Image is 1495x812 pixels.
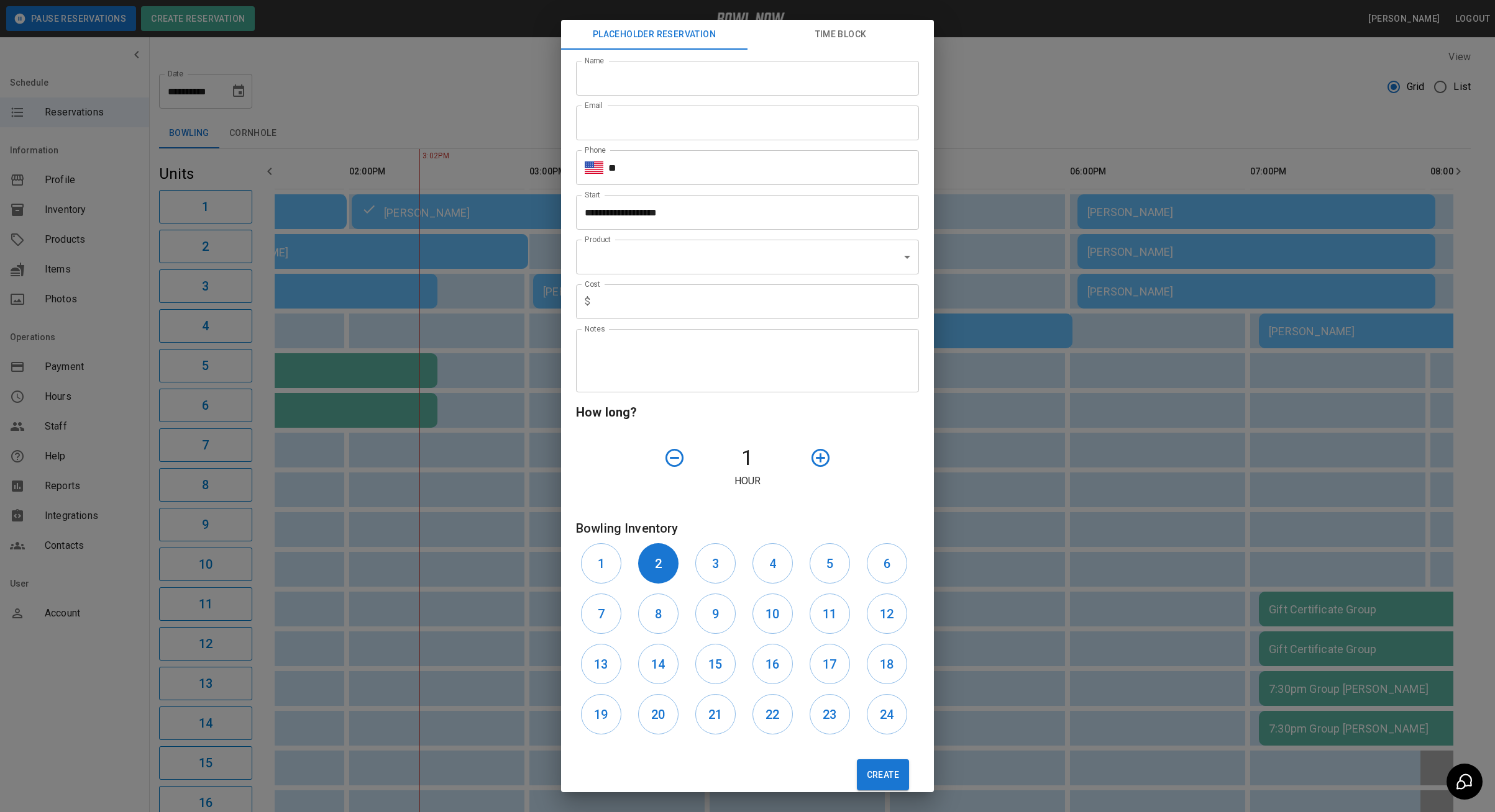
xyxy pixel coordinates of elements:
button: 16 [752,644,793,684]
h6: 12 [880,604,894,624]
button: 23 [810,694,850,734]
h6: 20 [651,705,665,724]
button: 15 [695,644,736,684]
p: $ [585,294,590,309]
button: 3 [695,543,736,584]
h6: 8 [655,604,662,624]
button: 19 [581,694,621,734]
button: 1 [581,543,621,584]
button: 10 [752,593,793,634]
h6: 21 [708,705,722,724]
h6: 24 [880,705,894,724]
h6: 2 [655,554,662,574]
button: 5 [810,543,850,584]
h6: 3 [712,554,719,574]
h6: 15 [708,654,722,674]
h6: How long? [576,402,919,422]
button: Select country [585,158,603,177]
button: 21 [695,694,736,734]
button: 22 [752,694,793,734]
h6: 18 [880,654,894,674]
h6: 23 [823,705,836,724]
h6: 19 [594,705,608,724]
button: Time Block [747,20,934,50]
p: Hour [576,474,919,489]
button: 6 [867,543,907,584]
h6: Bowling Inventory [576,518,919,538]
button: 14 [638,644,679,684]
label: Phone [585,145,606,155]
h6: 11 [823,604,836,624]
button: 8 [638,593,679,634]
button: 12 [867,593,907,634]
h6: 14 [651,654,665,674]
button: 17 [810,644,850,684]
h6: 10 [766,604,779,624]
button: 7 [581,593,621,634]
button: 4 [752,543,793,584]
button: 2 [638,543,679,584]
input: Choose date, selected date is Aug 16, 2025 [576,195,910,230]
h6: 9 [712,604,719,624]
h6: 4 [769,554,776,574]
h6: 13 [594,654,608,674]
h6: 7 [598,604,605,624]
button: 13 [581,644,621,684]
button: 9 [695,593,736,634]
label: Start [585,189,600,200]
h4: 1 [690,445,805,471]
button: 20 [638,694,679,734]
button: Placeholder Reservation [561,20,747,50]
button: 24 [867,694,907,734]
button: 11 [810,593,850,634]
h6: 22 [766,705,779,724]
h6: 1 [598,554,605,574]
h6: 17 [823,654,836,674]
button: Create [857,759,909,790]
button: 18 [867,644,907,684]
h6: 6 [884,554,890,574]
div: ​ [576,240,919,274]
h6: 5 [826,554,833,574]
h6: 16 [766,654,779,674]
